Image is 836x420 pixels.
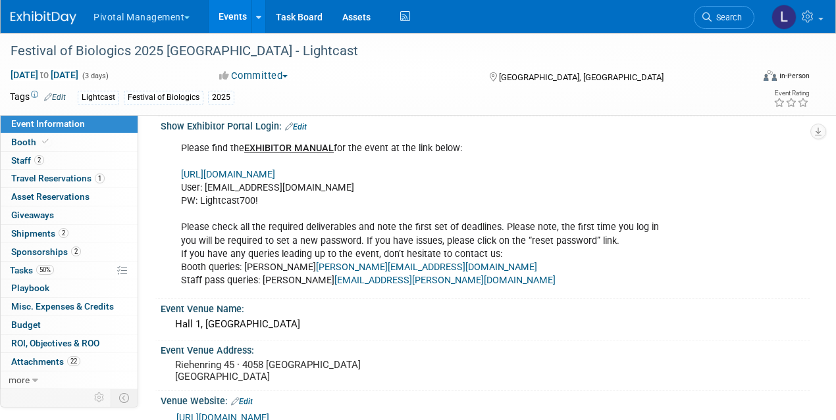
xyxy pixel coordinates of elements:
[11,356,80,367] span: Attachments
[215,69,293,83] button: Committed
[1,188,138,206] a: Asset Reservations
[38,70,51,80] span: to
[1,115,138,133] a: Event Information
[11,155,44,166] span: Staff
[11,228,68,239] span: Shipments
[59,228,68,238] span: 2
[11,301,114,312] span: Misc. Expenses & Credits
[9,375,30,385] span: more
[161,391,810,408] div: Venue Website:
[1,133,138,151] a: Booth
[779,71,810,81] div: In-Person
[771,5,797,30] img: Leslie Pelton
[11,338,99,348] span: ROI, Objectives & ROO
[81,72,109,80] span: (3 days)
[11,11,76,24] img: ExhibitDay
[1,170,138,187] a: Travel Reservations1
[36,265,54,275] span: 50%
[11,319,41,330] span: Budget
[1,152,138,170] a: Staff2
[34,155,44,165] span: 2
[693,68,810,88] div: Event Format
[78,91,119,105] div: Lightcast
[67,356,80,366] span: 22
[6,39,741,63] div: Festival of Biologics 2025 [GEOGRAPHIC_DATA] - Lightcast
[170,314,800,335] div: Hall 1, [GEOGRAPHIC_DATA]
[694,6,754,29] a: Search
[1,353,138,371] a: Attachments22
[764,70,777,81] img: Format-Inperson.png
[1,335,138,352] a: ROI, Objectives & ROO
[111,389,138,406] td: Toggle Event Tabs
[1,262,138,279] a: Tasks50%
[231,397,253,406] a: Edit
[244,143,334,154] u: EXHIBITOR MANUAL
[1,371,138,389] a: more
[10,90,66,105] td: Tags
[1,279,138,297] a: Playbook
[71,246,81,256] span: 2
[1,298,138,315] a: Misc. Expenses & Credits
[1,225,138,243] a: Shipments2
[316,262,537,273] a: [PERSON_NAME][EMAIL_ADDRESS][DOMAIN_NAME]
[11,173,105,183] span: Travel Reservations
[124,91,203,105] div: Festival of Biologics
[181,169,275,180] a: [URL][DOMAIN_NAME]
[1,243,138,261] a: Sponsorships2
[161,340,810,357] div: Event Venue Address:
[11,191,90,202] span: Asset Reservations
[88,389,111,406] td: Personalize Event Tab Strip
[1,316,138,334] a: Budget
[11,137,51,147] span: Booth
[499,72,664,82] span: [GEOGRAPHIC_DATA], [GEOGRAPHIC_DATA]
[42,138,49,145] i: Booth reservation complete
[161,116,810,133] div: Show Exhibitor Portal Login:
[10,69,79,81] span: [DATE] [DATE]
[11,118,85,129] span: Event Information
[175,359,417,383] pre: Riehenring 45 · 4058 [GEOGRAPHIC_DATA] [GEOGRAPHIC_DATA]
[172,135,681,294] div: Please find the for the event at the link below: User: [EMAIL_ADDRESS][DOMAIN_NAME] PW: Lightcast...
[161,299,810,315] div: Event Venue Name:
[11,210,54,220] span: Giveaways
[285,122,307,131] a: Edit
[208,91,234,105] div: 2025
[11,246,81,257] span: Sponsorships
[334,275,556,286] a: [EMAIL_ADDRESS][PERSON_NAME][DOMAIN_NAME]
[773,90,809,97] div: Event Rating
[95,174,105,183] span: 1
[44,93,66,102] a: Edit
[11,283,49,293] span: Playbook
[712,12,742,22] span: Search
[10,265,54,275] span: Tasks
[1,206,138,224] a: Giveaways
